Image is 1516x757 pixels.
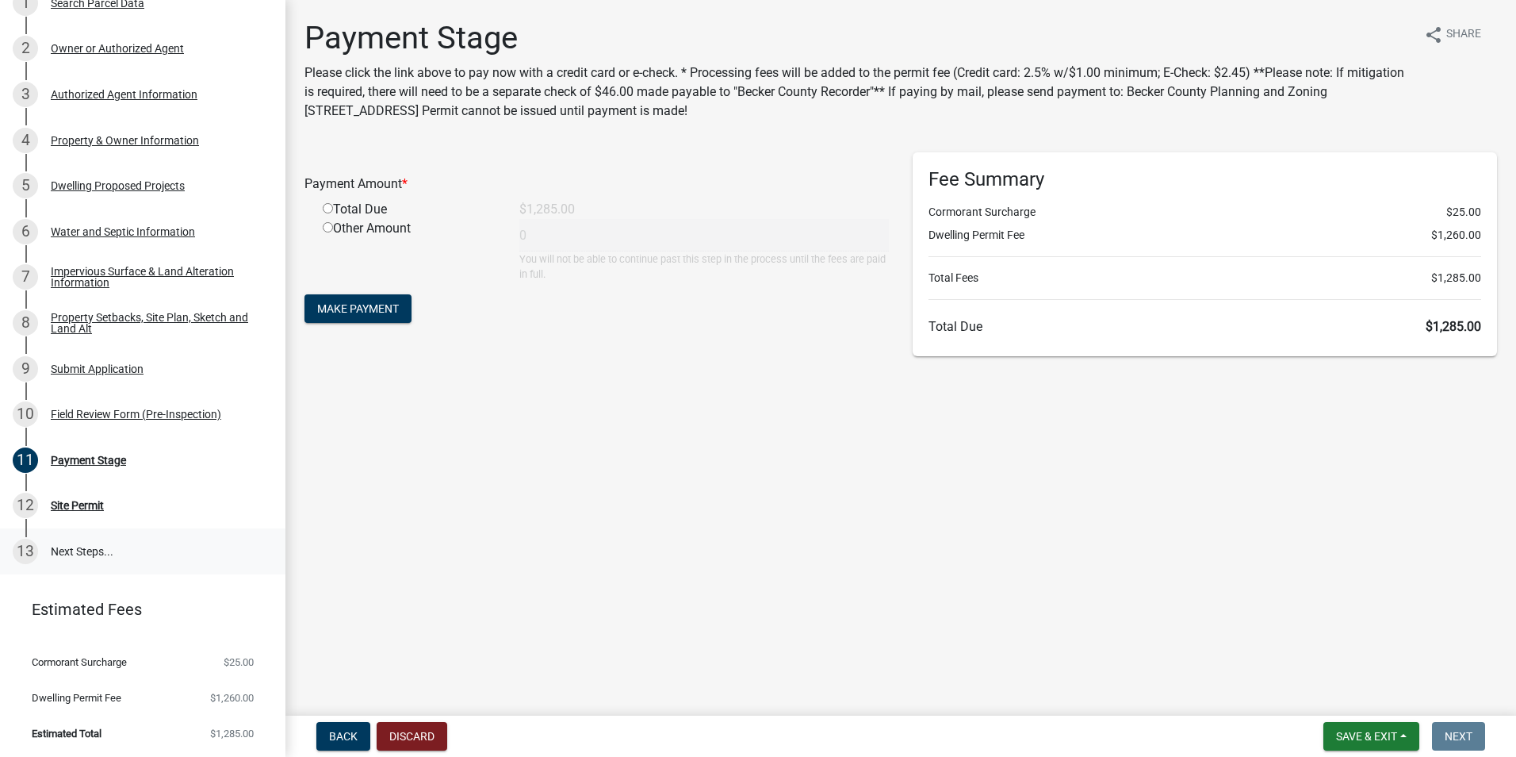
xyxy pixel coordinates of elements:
[1432,722,1485,751] button: Next
[928,168,1481,191] h6: Fee Summary
[377,722,447,751] button: Discard
[13,493,38,518] div: 12
[13,402,38,427] div: 10
[51,455,126,466] div: Payment Stage
[32,657,127,667] span: Cormorant Surcharge
[51,43,184,54] div: Owner or Authorized Agent
[32,693,121,703] span: Dwelling Permit Fee
[13,594,260,625] a: Estimated Fees
[210,693,254,703] span: $1,260.00
[13,356,38,382] div: 9
[13,539,38,564] div: 13
[1426,319,1481,334] span: $1,285.00
[928,319,1481,334] h6: Total Due
[329,730,358,743] span: Back
[32,728,101,739] span: Estimated Total
[51,409,221,420] div: Field Review Form (Pre-Inspection)
[316,722,370,751] button: Back
[928,204,1481,221] li: Cormorant Surcharge
[210,728,254,739] span: $1,285.00
[51,180,185,191] div: Dwelling Proposed Projects
[51,135,199,146] div: Property & Owner Information
[311,200,507,219] div: Total Due
[317,302,399,315] span: Make Payment
[13,219,38,244] div: 6
[13,36,38,61] div: 2
[13,448,38,473] div: 11
[224,657,254,667] span: $25.00
[304,294,412,323] button: Make Payment
[1446,204,1481,221] span: $25.00
[13,310,38,336] div: 8
[51,266,260,288] div: Impervious Surface & Land Alteration Information
[928,227,1481,244] li: Dwelling Permit Fee
[311,219,507,282] div: Other Amount
[928,270,1481,286] li: Total Fees
[1431,227,1481,244] span: $1,260.00
[51,226,195,237] div: Water and Septic Information
[51,312,260,334] div: Property Setbacks, Site Plan, Sketch and Land Alt
[1431,270,1481,286] span: $1,285.00
[1445,730,1472,743] span: Next
[1446,25,1481,44] span: Share
[51,500,104,511] div: Site Permit
[51,363,144,375] div: Submit Application
[1411,19,1494,50] button: shareShare
[1323,722,1419,751] button: Save & Exit
[304,63,1411,121] p: Please click the link above to pay now with a credit card or e-check. * Processing fees will be a...
[1336,730,1397,743] span: Save & Exit
[293,175,901,194] div: Payment Amount
[1424,25,1443,44] i: share
[13,82,38,107] div: 3
[51,89,197,100] div: Authorized Agent Information
[13,173,38,198] div: 5
[304,19,1411,57] h1: Payment Stage
[13,264,38,290] div: 7
[13,128,38,153] div: 4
